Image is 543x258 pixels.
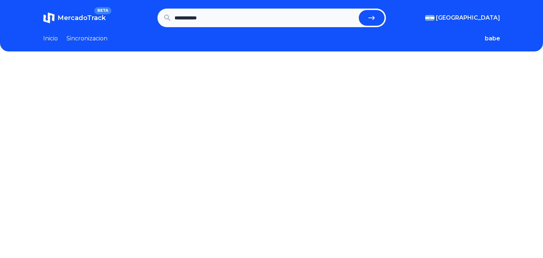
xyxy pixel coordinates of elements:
[425,15,434,21] img: Argentina
[436,14,500,22] span: [GEOGRAPHIC_DATA]
[43,12,106,24] a: MercadoTrackBETA
[94,7,111,14] span: BETA
[57,14,106,22] span: MercadoTrack
[43,12,55,24] img: MercadoTrack
[425,14,500,22] button: [GEOGRAPHIC_DATA]
[43,34,58,43] a: Inicio
[485,34,500,43] button: babe
[66,34,107,43] a: Sincronizacion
